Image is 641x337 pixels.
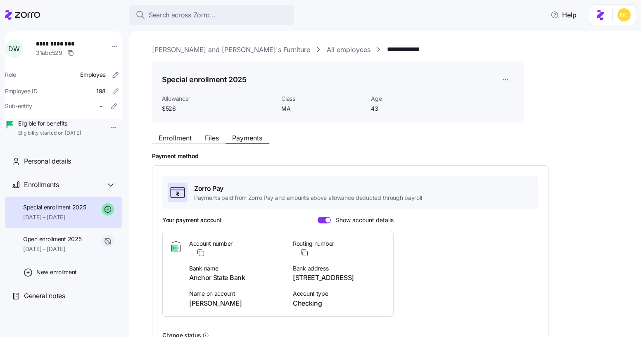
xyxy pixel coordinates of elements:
span: MA [281,104,364,113]
span: Payments [232,135,262,141]
span: Help [551,10,577,20]
span: Account number [189,240,283,248]
span: Search across Zorro... [149,10,216,20]
span: Employee [80,71,106,79]
span: Sub-entity [5,102,32,110]
span: Checking [293,298,387,309]
span: [DATE] - [DATE] [23,245,81,253]
span: Account type [293,290,387,298]
span: New enrollment [36,268,77,276]
span: Name on account [189,290,283,298]
span: [DATE] - [DATE] [23,213,86,221]
span: Zorro Pay [194,183,422,194]
span: Eligibility started on [DATE] [18,130,81,137]
span: Routing number [293,240,387,248]
span: $526 [162,104,275,113]
span: Eligible for benefits [18,119,81,128]
span: General notes [24,291,65,301]
h3: Your payment account [162,216,221,224]
span: - [100,102,102,110]
span: Anchor State Bank [189,273,283,283]
span: Files [205,135,219,141]
img: e03b911e832a6112bf72643c5874f8d8 [617,8,631,21]
span: Employee ID [5,87,38,95]
span: Age [371,95,454,103]
span: Bank name [189,264,283,273]
h2: Payment method [152,152,629,160]
span: Show account details [331,217,394,223]
span: Special enrollment 2025 [23,203,86,211]
span: Personal details [24,156,71,166]
span: 31abc529 [36,49,62,57]
span: Class [281,95,364,103]
h1: Special enrollment 2025 [162,74,247,85]
span: Bank address [293,264,387,273]
button: Help [544,7,583,23]
span: Allowance [162,95,275,103]
span: Role [5,71,16,79]
span: 198 [96,87,106,95]
span: Enrollment [159,135,192,141]
a: All employees [327,45,370,55]
span: [STREET_ADDRESS] [293,273,387,283]
span: Payments paid from Zorro Pay and amounts above allowance deducted through payroll [194,194,422,202]
span: Open enrollment 2025 [23,235,81,243]
span: 43 [371,104,454,113]
span: D W [8,45,19,52]
span: [PERSON_NAME] [189,298,283,309]
span: Enrollments [24,180,59,190]
a: [PERSON_NAME] and [PERSON_NAME]'s Furniture [152,45,310,55]
button: Search across Zorro... [129,5,294,25]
